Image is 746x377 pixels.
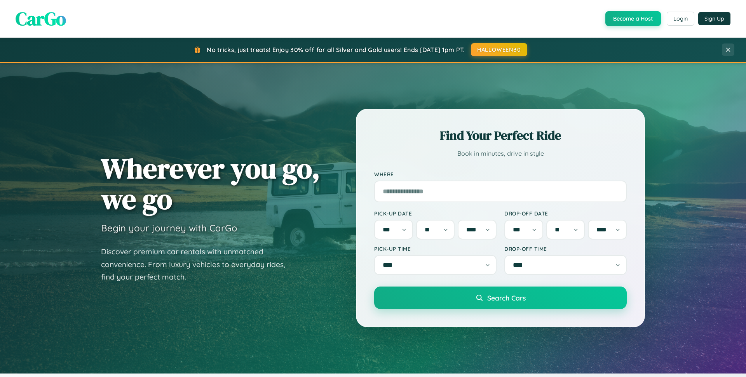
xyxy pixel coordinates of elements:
[207,46,465,54] span: No tricks, just treats! Enjoy 30% off for all Silver and Gold users! Ends [DATE] 1pm PT.
[374,245,497,252] label: Pick-up Time
[16,6,66,31] span: CarGo
[667,12,694,26] button: Login
[487,294,526,302] span: Search Cars
[374,127,627,144] h2: Find Your Perfect Ride
[101,222,237,234] h3: Begin your journey with CarGo
[605,11,661,26] button: Become a Host
[374,287,627,309] button: Search Cars
[698,12,730,25] button: Sign Up
[504,245,627,252] label: Drop-off Time
[374,171,627,177] label: Where
[471,43,527,56] button: HALLOWEEN30
[374,210,497,217] label: Pick-up Date
[101,245,295,283] p: Discover premium car rentals with unmatched convenience. From luxury vehicles to everyday rides, ...
[101,153,320,214] h1: Wherever you go, we go
[504,210,627,217] label: Drop-off Date
[374,148,627,159] p: Book in minutes, drive in style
